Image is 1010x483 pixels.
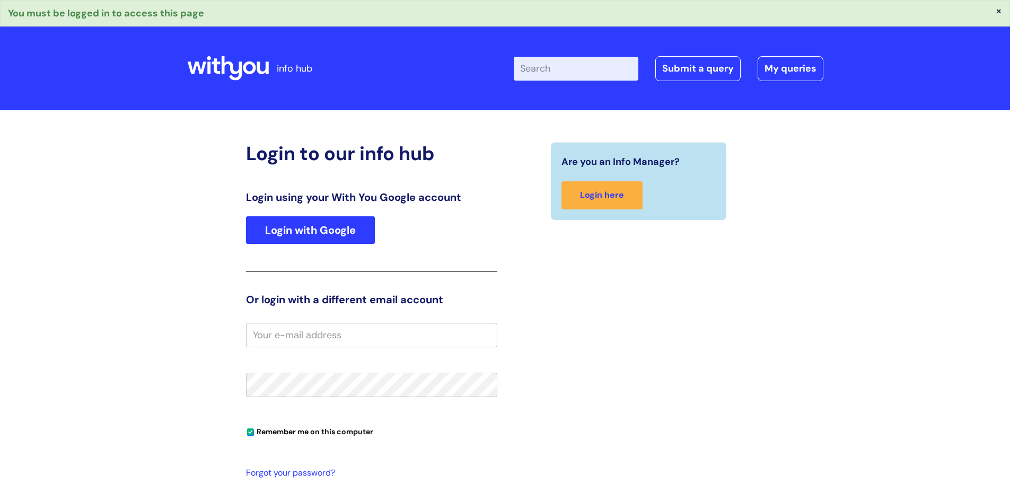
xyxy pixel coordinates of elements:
input: Remember me on this computer [247,429,254,436]
h3: Or login with a different email account [246,293,497,306]
a: Login with Google [246,216,375,244]
input: Search [514,57,638,80]
a: Login here [561,181,643,209]
h3: Login using your With You Google account [246,191,497,204]
a: My queries [758,56,823,81]
span: Are you an Info Manager? [561,153,680,170]
a: Forgot your password? [246,466,492,481]
div: You can uncheck this option if you're logging in from a shared device [246,423,497,440]
button: × [996,6,1002,15]
label: Remember me on this computer [246,425,373,436]
h2: Login to our info hub [246,142,497,165]
p: info hub [277,60,312,77]
input: Your e-mail address [246,323,497,347]
a: Submit a query [655,56,741,81]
